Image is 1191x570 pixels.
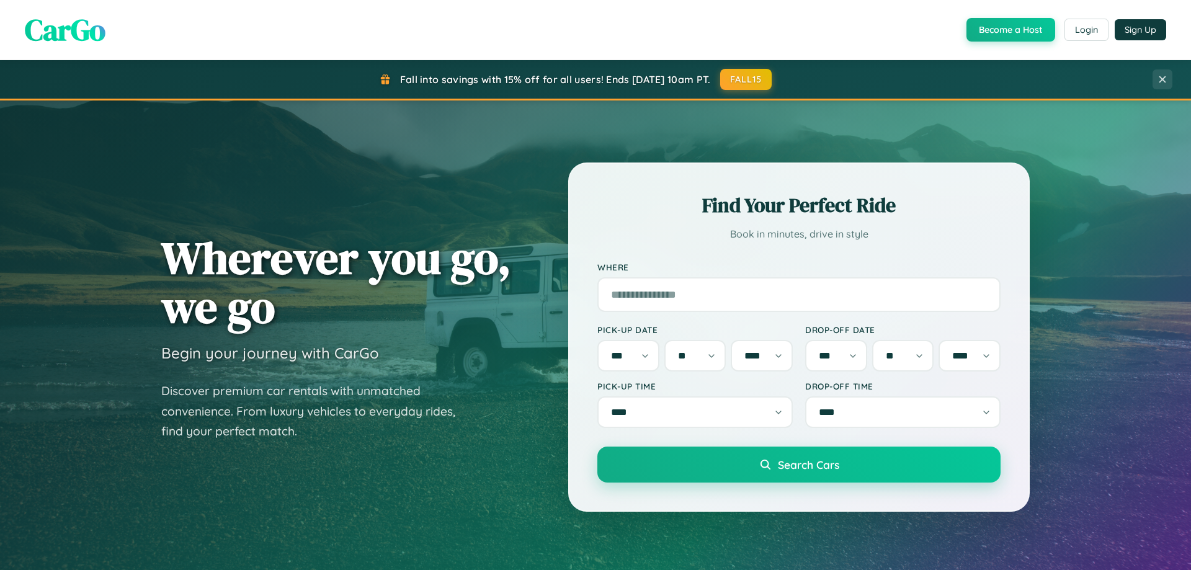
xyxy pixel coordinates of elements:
label: Pick-up Time [597,381,793,391]
h3: Begin your journey with CarGo [161,344,379,362]
button: Search Cars [597,447,1001,483]
button: Sign Up [1115,19,1166,40]
button: Become a Host [966,18,1055,42]
button: Login [1064,19,1108,41]
h2: Find Your Perfect Ride [597,192,1001,219]
p: Discover premium car rentals with unmatched convenience. From luxury vehicles to everyday rides, ... [161,381,471,442]
h1: Wherever you go, we go [161,233,511,331]
p: Book in minutes, drive in style [597,225,1001,243]
label: Drop-off Date [805,324,1001,335]
label: Where [597,262,1001,272]
label: Drop-off Time [805,381,1001,391]
span: Fall into savings with 15% off for all users! Ends [DATE] 10am PT. [400,73,711,86]
span: Search Cars [778,458,839,471]
span: CarGo [25,9,105,50]
button: FALL15 [720,69,772,90]
label: Pick-up Date [597,324,793,335]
